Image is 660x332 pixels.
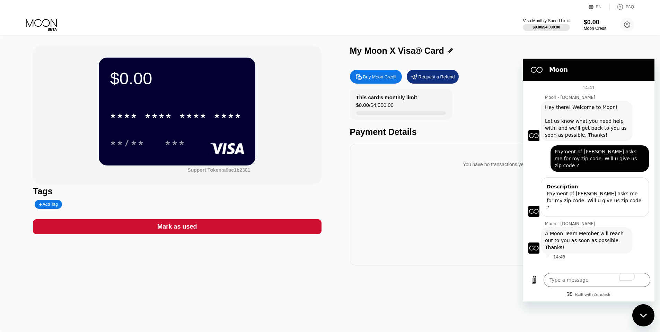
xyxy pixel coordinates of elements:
div: FAQ [610,3,634,10]
div: Payment Details [350,127,638,137]
div: Buy Moon Credit [363,74,397,80]
div: Support Token:a9ac1b2301 [187,167,250,173]
iframe: To enrich screen reader interactions, please activate Accessibility in Grammarly extension settings [523,59,654,301]
div: Request a Refund [407,70,459,84]
div: $0.00Moon Credit [584,19,606,31]
div: Visa Monthly Spend Limit [523,18,570,23]
div: $0.00 [584,19,606,26]
div: Tags [33,186,321,196]
div: $0.00 / $4,000.00 [533,25,560,29]
div: Add Tag [39,202,58,207]
div: You have no transactions yet [355,155,633,174]
div: Support Token: a9ac1b2301 [187,167,250,173]
div: Visa Monthly Spend Limit$0.00/$4,000.00 [523,18,570,31]
div: Mark as used [33,219,321,234]
div: Buy Moon Credit [350,70,402,84]
div: $0.00 / $4,000.00 [356,102,394,111]
div: EN [589,3,610,10]
div: EN [596,5,602,9]
div: Add Tag [35,200,62,209]
div: FAQ [626,5,634,9]
div: Moon Credit [584,26,606,31]
div: My Moon X Visa® Card [350,46,444,56]
div: Mark as used [157,223,197,231]
iframe: To enrich screen reader interactions, please activate Accessibility in Grammarly extension settings [632,304,654,326]
div: Request a Refund [419,74,455,80]
div: This card’s monthly limit [356,94,417,100]
div: $0.00 [110,69,244,88]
